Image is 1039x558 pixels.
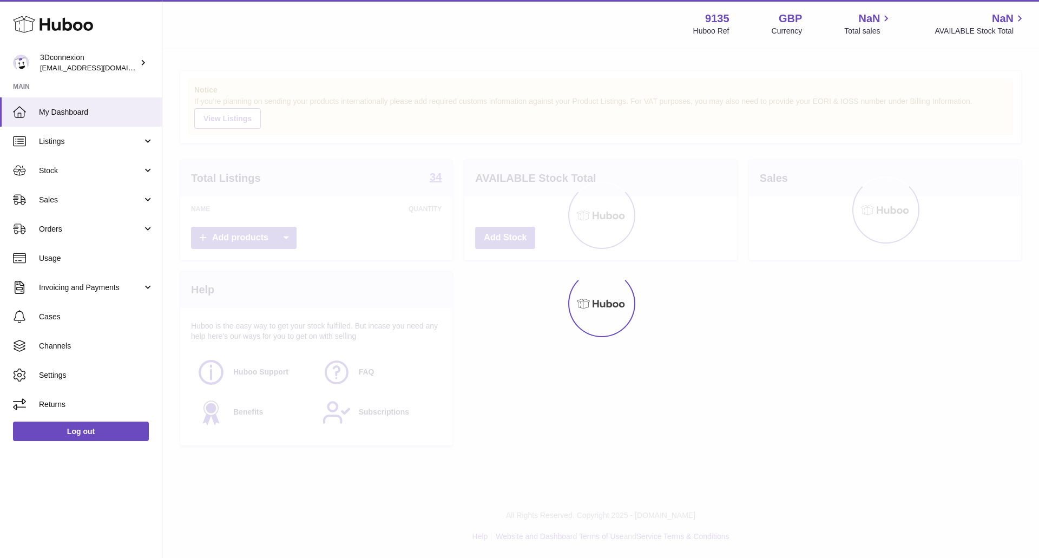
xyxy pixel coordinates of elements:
[39,283,142,293] span: Invoicing and Payments
[935,11,1026,36] a: NaN AVAILABLE Stock Total
[858,11,880,26] span: NaN
[39,107,154,117] span: My Dashboard
[39,136,142,147] span: Listings
[39,195,142,205] span: Sales
[40,52,137,73] div: 3Dconnexion
[992,11,1014,26] span: NaN
[39,253,154,264] span: Usage
[39,312,154,322] span: Cases
[13,422,149,441] a: Log out
[39,399,154,410] span: Returns
[693,26,729,36] div: Huboo Ref
[772,26,803,36] div: Currency
[39,341,154,351] span: Channels
[40,63,159,72] span: [EMAIL_ADDRESS][DOMAIN_NAME]
[779,11,802,26] strong: GBP
[39,370,154,380] span: Settings
[935,26,1026,36] span: AVAILABLE Stock Total
[13,55,29,71] img: order_eu@3dconnexion.com
[844,11,892,36] a: NaN Total sales
[705,11,729,26] strong: 9135
[39,166,142,176] span: Stock
[844,26,892,36] span: Total sales
[39,224,142,234] span: Orders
